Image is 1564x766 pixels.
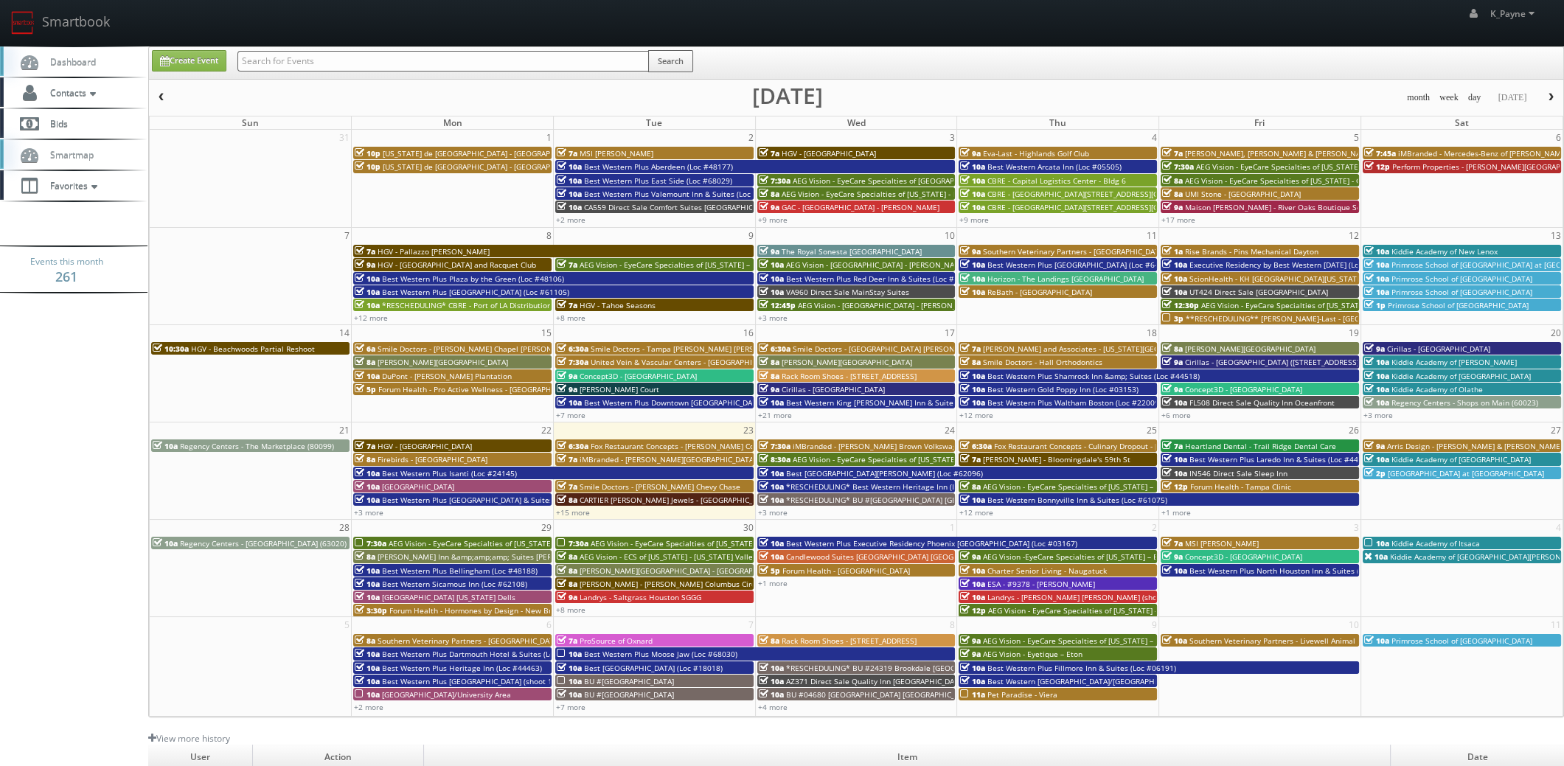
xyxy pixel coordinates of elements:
[580,300,656,310] span: HGV - Tahoe Seasons
[355,495,380,505] span: 10a
[355,454,375,464] span: 8a
[960,344,981,354] span: 7a
[1185,551,1302,562] span: Concept3D - [GEOGRAPHIC_DATA]
[1162,344,1183,354] span: 8a
[557,454,577,464] span: 7a
[983,357,1102,367] span: Smile Doctors - Hall Orthodontics
[1162,454,1187,464] span: 10a
[758,507,788,518] a: +3 more
[983,148,1089,159] span: Eva-Last - Highlands Golf Club
[557,592,577,602] span: 9a
[1185,538,1259,549] span: MSI [PERSON_NAME]
[557,260,577,270] span: 7a
[987,371,1200,381] span: Best Western Plus Shamrock Inn &amp; Suites (Loc #44518)
[1190,481,1291,492] span: Forum Health - Tampa Clinic
[960,579,985,589] span: 10a
[378,384,582,394] span: Forum Health - Pro Active Wellness - [GEOGRAPHIC_DATA]
[1162,274,1187,284] span: 10a
[1162,161,1194,172] span: 7:30a
[355,274,380,284] span: 10a
[983,344,1214,354] span: [PERSON_NAME] and Associates - [US_STATE][GEOGRAPHIC_DATA]
[355,371,380,381] span: 10a
[759,260,784,270] span: 10a
[1162,481,1188,492] span: 12p
[1402,88,1435,107] button: month
[1364,397,1389,408] span: 10a
[648,50,693,72] button: Search
[782,357,912,367] span: [PERSON_NAME][GEOGRAPHIC_DATA]
[580,592,701,602] span: Landrys - Saltgrass Houston SGGG
[758,578,788,588] a: +1 more
[1185,189,1301,199] span: UMI Stone - [GEOGRAPHIC_DATA]
[557,189,582,199] span: 10a
[557,551,577,562] span: 8a
[557,538,588,549] span: 7:30a
[786,260,1040,270] span: AEG Vision - [GEOGRAPHIC_DATA] - [PERSON_NAME][GEOGRAPHIC_DATA]
[557,384,577,394] span: 9a
[759,441,790,451] span: 7:30a
[793,454,1033,464] span: AEG Vision - EyeCare Specialties of [US_STATE] - A1A Family EyeCare
[584,161,733,172] span: Best Western Plus Aberdeen (Loc #48177)
[1490,7,1539,20] span: K_Payne
[960,161,985,172] span: 10a
[987,189,1223,199] span: CBRE - [GEOGRAPHIC_DATA][STREET_ADDRESS][GEOGRAPHIC_DATA]
[759,397,784,408] span: 10a
[987,579,1095,589] span: ESA - #9378 - [PERSON_NAME]
[1364,551,1388,562] span: 10a
[1391,274,1532,284] span: Primrose School of [GEOGRAPHIC_DATA]
[987,397,1161,408] span: Best Western Plus Waltham Boston (Loc #22009)
[960,384,985,394] span: 10a
[759,148,779,159] span: 7a
[1363,410,1393,420] a: +3 more
[1189,260,1394,270] span: Executive Residency by Best Western [DATE] (Loc #44764)
[584,397,811,408] span: Best Western Plus Downtown [GEOGRAPHIC_DATA] (Loc #48199)
[378,246,490,257] span: HGV - Pallazzo [PERSON_NAME]
[759,202,779,212] span: 9a
[987,274,1144,284] span: Horizon - The Landings [GEOGRAPHIC_DATA]
[759,495,784,505] span: 10a
[1391,384,1483,394] span: Kiddie Academy of Olathe
[591,441,848,451] span: Fox Restaurant Concepts - [PERSON_NAME] Cocina - [GEOGRAPHIC_DATA]
[786,538,1077,549] span: Best Western Plus Executive Residency Phoenix [GEOGRAPHIC_DATA] (Loc #03167)
[987,202,1223,212] span: CBRE - [GEOGRAPHIC_DATA][STREET_ADDRESS][GEOGRAPHIC_DATA]
[786,551,1003,562] span: Candlewood Suites [GEOGRAPHIC_DATA] [GEOGRAPHIC_DATA]
[556,507,590,518] a: +15 more
[1387,344,1490,354] span: Cirillas - [GEOGRAPHIC_DATA]
[557,148,577,159] span: 7a
[960,175,985,186] span: 10a
[355,441,375,451] span: 7a
[378,636,560,646] span: Southern Veterinary Partners - [GEOGRAPHIC_DATA]
[1185,202,1401,212] span: Maison [PERSON_NAME] - River Oaks Boutique Second Shoot
[580,371,697,381] span: Concept3D - [GEOGRAPHIC_DATA]
[1162,538,1183,549] span: 7a
[960,260,985,270] span: 10a
[557,397,582,408] span: 10a
[557,300,577,310] span: 7a
[11,11,35,35] img: smartbook-logo.png
[960,287,985,297] span: 10a
[383,161,586,172] span: [US_STATE] de [GEOGRAPHIC_DATA] - [GEOGRAPHIC_DATA]
[1185,246,1318,257] span: Rise Brands - Pins Mechanical Dayton
[382,495,601,505] span: Best Western Plus [GEOGRAPHIC_DATA] & Suites (Loc #61086)
[355,481,380,492] span: 10a
[1162,148,1183,159] span: 7a
[1185,344,1316,354] span: [PERSON_NAME][GEOGRAPHIC_DATA]
[1162,175,1183,186] span: 8a
[759,636,779,646] span: 8a
[786,274,979,284] span: Best Western Plus Red Deer Inn & Suites (Loc #61062)
[987,565,1107,576] span: Charter Senior Living - Naugatuck
[383,148,586,159] span: [US_STATE] de [GEOGRAPHIC_DATA] - [GEOGRAPHIC_DATA]
[960,481,981,492] span: 8a
[759,371,779,381] span: 8a
[378,454,487,464] span: Firebirds - [GEOGRAPHIC_DATA]
[355,636,375,646] span: 8a
[759,344,790,354] span: 6:30a
[1391,287,1532,297] span: Primrose School of [GEOGRAPHIC_DATA]
[1162,313,1184,324] span: 3p
[1434,88,1464,107] button: week
[355,579,380,589] span: 10a
[1391,246,1498,257] span: Kiddie Academy of New Lenox
[960,148,981,159] span: 9a
[1391,454,1531,464] span: Kiddie Academy of [GEOGRAPHIC_DATA]
[1364,161,1390,172] span: 12p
